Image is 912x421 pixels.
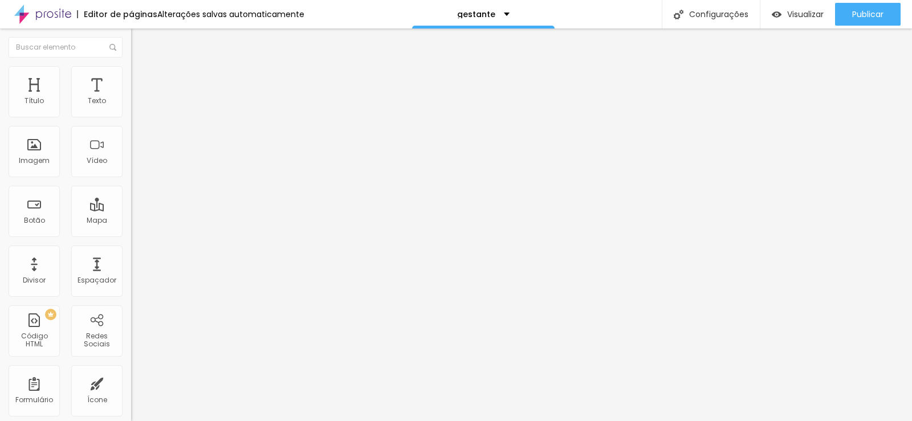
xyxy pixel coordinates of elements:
[9,37,123,58] input: Buscar elemento
[87,216,107,224] div: Mapa
[87,396,107,404] div: Ícone
[674,10,683,19] img: Icone
[88,97,106,105] div: Texto
[157,10,304,18] div: Alterações salvas automaticamente
[78,276,116,284] div: Espaçador
[11,332,56,349] div: Código HTML
[23,276,46,284] div: Divisor
[15,396,53,404] div: Formulário
[74,332,119,349] div: Redes Sociais
[25,97,44,105] div: Título
[109,44,116,51] img: Icone
[760,3,835,26] button: Visualizar
[787,10,824,19] span: Visualizar
[19,157,50,165] div: Imagem
[772,10,781,19] img: view-1.svg
[77,10,157,18] div: Editor de páginas
[835,3,901,26] button: Publicar
[457,10,495,18] p: gestante
[24,216,45,224] div: Botão
[87,157,107,165] div: Vídeo
[852,10,883,19] span: Publicar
